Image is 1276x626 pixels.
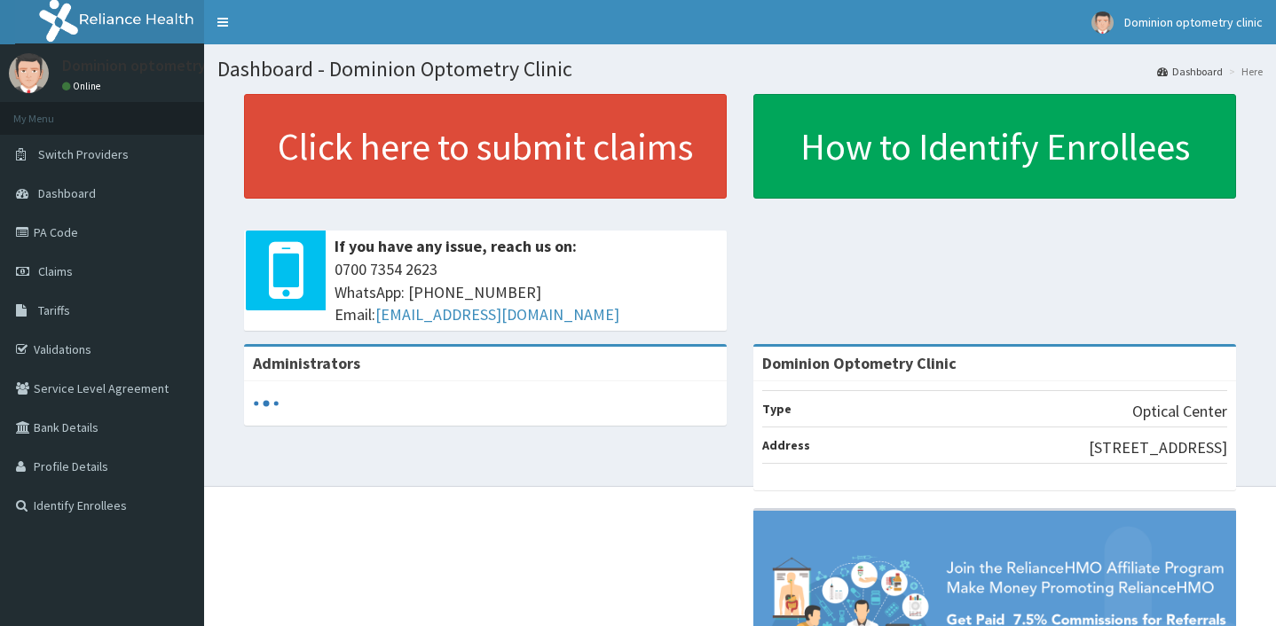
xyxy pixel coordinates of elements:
b: Address [762,437,810,453]
a: [EMAIL_ADDRESS][DOMAIN_NAME] [375,304,619,325]
img: User Image [1091,12,1114,34]
span: Switch Providers [38,146,129,162]
p: Optical Center [1132,400,1227,423]
span: Dominion optometry clinic [1124,14,1263,30]
span: Dashboard [38,185,96,201]
h1: Dashboard - Dominion Optometry Clinic [217,58,1263,81]
p: Dominion optometry clinic [62,58,246,74]
img: User Image [9,53,49,93]
span: 0700 7354 2623 WhatsApp: [PHONE_NUMBER] Email: [335,258,718,326]
a: Dashboard [1157,64,1223,79]
a: Click here to submit claims [244,94,727,199]
p: [STREET_ADDRESS] [1089,436,1227,459]
svg: audio-loading [253,390,280,417]
a: Online [62,80,105,92]
a: How to Identify Enrollees [753,94,1236,199]
span: Tariffs [38,302,70,318]
span: Claims [38,263,73,279]
b: Administrators [253,353,360,373]
strong: Dominion Optometry Clinic [762,353,957,373]
b: If you have any issue, reach us on: [335,236,577,256]
li: Here [1225,64,1263,79]
b: Type [762,401,792,417]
